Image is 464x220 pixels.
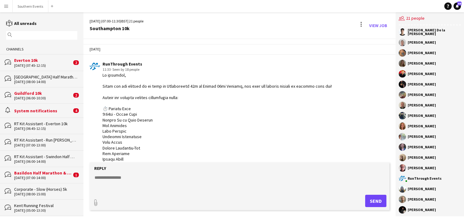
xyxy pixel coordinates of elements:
div: [PERSON_NAME] [408,145,436,149]
span: 4 [73,108,79,113]
div: [PERSON_NAME] [408,124,436,128]
div: 21 people [399,12,461,25]
span: 64 [457,2,462,6]
div: [PERSON_NAME] [408,93,436,97]
div: [GEOGRAPHIC_DATA] Half Marathon [14,74,77,80]
div: [DATE] (06:45-12:15) [14,126,77,131]
span: BST [121,19,127,23]
span: 2 [73,93,79,98]
div: [DATE] (06:00-10:30) [14,96,72,100]
div: Basildon Half Marathon & Juniors [14,170,72,176]
div: RunThrough Events [103,61,339,67]
div: [PERSON_NAME] [408,156,436,159]
div: [PERSON_NAME] [408,198,436,201]
div: RT Kit Assistant - Everton 10k [14,121,77,126]
div: [PERSON_NAME] [408,103,436,107]
div: [DATE] (07:00-14:00) [14,176,72,180]
div: [PERSON_NAME] [408,41,436,44]
a: View Job [367,21,389,30]
a: 64 [454,2,461,10]
div: [PERSON_NAME] [408,82,436,86]
div: [PERSON_NAME] [408,62,436,65]
div: [DATE] (07:00-11:30) | 21 people [90,18,143,24]
span: 2 [73,60,79,65]
div: RT Kit Assistant - Swindon Half Marathon [14,154,77,159]
div: [DATE] (07:45-12:15) [14,63,72,68]
label: Reply [94,166,106,171]
div: [PERSON_NAME] De la [PERSON_NAME] [408,28,461,36]
div: [PERSON_NAME] [408,208,436,212]
div: [DATE] (08:00-15:00) [14,192,77,196]
div: [PERSON_NAME] [408,166,436,170]
div: [DATE] (07:00-13:00) [14,143,77,147]
div: Southampton 10k [90,26,143,31]
a: All unreads [6,21,37,26]
div: RunThrough Events [408,177,442,180]
div: [DATE] [83,44,395,54]
button: Southern Events [13,0,48,12]
div: Everton 10k [14,58,72,63]
div: [PERSON_NAME] [408,187,436,191]
div: [PERSON_NAME] [408,51,436,55]
button: Send [365,195,386,207]
div: Corporate - Slow (Horses) 5k [14,186,77,192]
div: [DATE] (08:00-14:00) [14,80,77,84]
div: [DATE] (05:00-13:30) [14,208,77,213]
div: RT Kit Assistant - Run [PERSON_NAME][GEOGRAPHIC_DATA] [14,137,77,143]
div: [PERSON_NAME] [408,135,436,138]
div: Guildford 10k [14,90,72,96]
div: System notifications [14,108,72,114]
div: [PERSON_NAME] [408,114,436,118]
div: [DATE] (06:00-14:00) [14,159,77,164]
div: [PERSON_NAME] [408,72,436,76]
div: Kent Running Festival [14,203,77,208]
div: 11:33 [103,67,339,72]
span: 1 [73,173,79,177]
span: · Seen by 18 people [111,67,139,72]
